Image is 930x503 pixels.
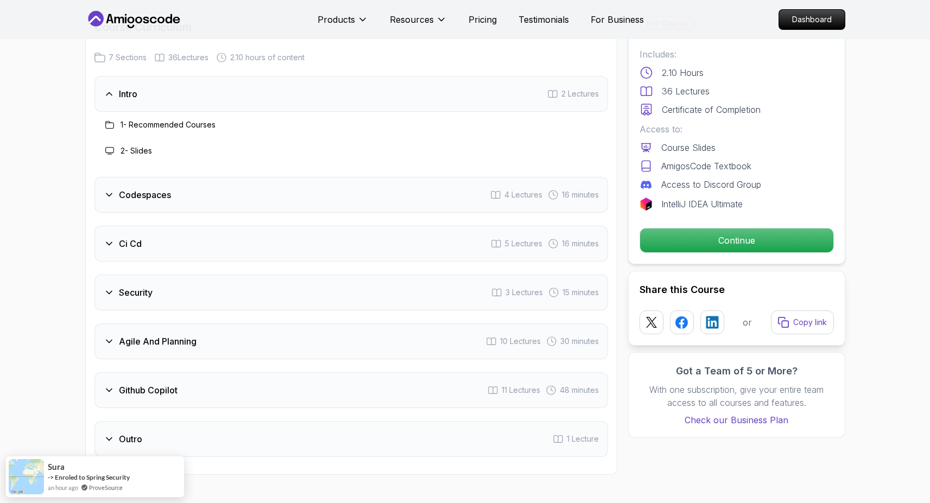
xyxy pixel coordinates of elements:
[94,372,608,408] button: Github Copilot11 Lectures 48 minutes
[661,141,716,154] p: Course Slides
[94,275,608,310] button: Security3 Lectures 15 minutes
[9,459,44,494] img: provesource social proof notification image
[640,413,834,426] a: Check our Business Plan
[318,13,355,26] p: Products
[640,198,653,211] img: jetbrains logo
[230,52,305,63] span: 2.10 hours of content
[505,287,543,298] span: 3 Lectures
[48,462,65,472] span: Sura
[55,473,130,481] a: Enroled to Spring Security
[89,483,123,492] a: ProveSource
[109,52,147,63] span: 7 Sections
[640,383,834,409] p: With one subscription, give your entire team access to all courses and features.
[390,13,447,35] button: Resources
[771,310,834,334] button: Copy link
[94,76,608,112] button: Intro2 Lectures
[779,10,845,29] p: Dashboard
[119,432,142,445] h3: Outro
[567,434,599,444] span: 1 Lecture
[562,238,599,249] span: 16 minutes
[640,282,834,297] h2: Share this Course
[662,103,761,116] p: Certificate of Completion
[591,13,644,26] a: For Business
[318,13,368,35] button: Products
[640,228,833,252] p: Continue
[119,384,178,397] h3: Github Copilot
[500,336,541,347] span: 10 Lectures
[119,87,137,100] h3: Intro
[469,13,497,26] a: Pricing
[94,323,608,359] button: Agile And Planning10 Lectures 30 minutes
[390,13,434,26] p: Resources
[94,421,608,457] button: Outro1 Lecture
[640,123,834,136] p: Access to:
[48,483,78,492] span: an hour ago
[48,473,54,481] span: ->
[121,145,152,156] h3: 2 - Slides
[662,66,704,79] p: 2.10 Hours
[504,189,542,200] span: 4 Lectures
[518,13,569,26] a: Testimonials
[562,189,599,200] span: 16 minutes
[94,177,608,213] button: Codespaces4 Lectures 16 minutes
[119,188,171,201] h3: Codespaces
[662,85,710,98] p: 36 Lectures
[119,335,197,348] h3: Agile And Planning
[119,286,153,299] h3: Security
[661,178,761,191] p: Access to Discord Group
[743,316,752,329] p: or
[562,287,599,298] span: 15 minutes
[640,48,834,61] p: Includes:
[168,52,208,63] span: 36 Lectures
[779,9,845,30] a: Dashboard
[560,336,599,347] span: 30 minutes
[793,317,827,328] p: Copy link
[121,119,216,130] h3: 1 - Recommended Courses
[560,385,599,396] span: 48 minutes
[661,198,743,211] p: IntelliJ IDEA Ultimate
[661,160,751,173] p: AmigosCode Textbook
[505,238,542,249] span: 5 Lectures
[502,385,540,396] span: 11 Lectures
[640,364,834,379] h3: Got a Team of 5 or More?
[561,88,599,99] span: 2 Lectures
[119,237,142,250] h3: Ci Cd
[640,228,834,253] button: Continue
[94,226,608,262] button: Ci Cd5 Lectures 16 minutes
